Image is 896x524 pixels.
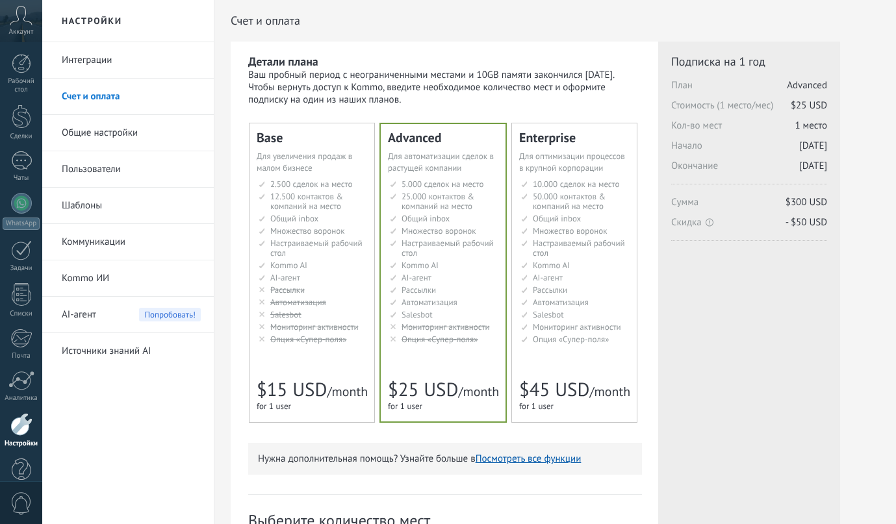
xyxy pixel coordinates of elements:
span: План [671,79,827,99]
span: Автоматизация [533,297,589,308]
span: Для автоматизации сделок в растущей компании [388,151,494,173]
div: Списки [3,310,40,318]
span: Salesbot [402,309,433,320]
span: $25 USD [791,99,827,112]
span: Общий inbox [402,213,450,224]
div: Настройки [3,440,40,448]
span: 5.000 сделок на место [402,179,483,190]
span: Kommo AI [533,260,570,271]
span: Счет и оплата [231,14,300,27]
span: Общий inbox [270,213,318,224]
span: Настраиваемый рабочий стол [533,238,625,258]
span: [DATE] [799,160,827,172]
li: AI-агент [42,297,214,333]
div: Base [257,131,367,144]
span: Опция «Супер-поля» [402,334,478,345]
li: Общие настройки [42,115,214,151]
span: $300 USD [786,196,827,208]
span: $15 USD [257,377,327,402]
span: Kommo AI [270,260,307,271]
div: Задачи [3,264,40,273]
span: [DATE] [799,140,827,152]
span: 12.500 контактов & компаний на место [270,191,343,212]
span: Попробовать! [139,308,201,321]
span: Автоматизация [402,297,457,308]
div: Чаты [3,174,40,182]
span: AI-агент [402,272,431,283]
span: Salesbot [533,309,564,320]
span: 25.000 контактов & компаний на место [402,191,474,212]
span: - $50 USD [786,216,827,229]
span: Общий inbox [533,213,581,224]
span: Опция «Супер-поля» [270,334,346,345]
li: Счет и оплата [42,79,214,115]
span: Для оптимизации процессов в крупной корпорации [519,151,625,173]
div: Аналитика [3,394,40,403]
span: Рассылки [402,284,436,295]
span: Скидка [671,216,827,229]
span: for 1 user [519,401,554,412]
p: Нужна дополнительная помощь? Узнайте больше в [258,453,632,465]
a: Счет и оплата [62,79,201,115]
span: /month [327,383,368,400]
a: Kommo ИИ [62,260,201,297]
li: Интеграции [42,42,214,79]
span: Сумма [671,196,827,216]
li: Шаблоны [42,188,214,224]
span: Мониторинг активности [402,321,490,332]
li: Kommo ИИ [42,260,214,297]
span: AI-агент [62,297,96,333]
div: WhatsApp [3,218,40,230]
a: AI-агент Попробовать! [62,297,201,333]
span: Подписка на 1 год [671,54,827,69]
div: Advanced [388,131,498,144]
div: Рабочий стол [3,77,40,94]
span: 10.000 сделок на место [533,179,619,190]
span: Advanced [787,79,827,92]
span: Kommo AI [402,260,439,271]
div: Почта [3,352,40,360]
div: Сделки [3,132,40,141]
div: Enterprise [519,131,630,144]
span: Множество воронок [533,225,608,236]
span: 2.500 сделок на место [270,179,352,190]
li: Коммуникации [42,224,214,260]
span: Множество воронок [270,225,345,236]
a: Интеграции [62,42,201,79]
a: Источники знаний AI [62,333,201,369]
span: Настраиваемый рабочий стол [270,238,363,258]
span: Мониторинг активности [270,321,359,332]
span: Множество воронок [402,225,476,236]
span: /month [458,383,499,400]
span: for 1 user [388,401,422,412]
span: Автоматизация [270,297,326,308]
span: Аккаунт [9,28,34,36]
span: Мониторинг активности [533,321,621,332]
span: Рассылки [533,284,567,295]
a: Шаблоны [62,188,201,224]
span: Начало [671,140,827,160]
a: Пользователи [62,151,201,188]
button: Посмотреть все функции [476,453,582,465]
span: Salesbot [270,309,301,320]
span: $45 USD [519,377,589,402]
a: Коммуникации [62,224,201,260]
span: AI-агент [270,272,300,283]
span: Настраиваемый рабочий стол [402,238,494,258]
span: 1 место [795,119,827,132]
span: Для увеличения продаж в малом бизнесе [257,151,352,173]
b: Детали плана [248,54,318,69]
span: Стоимость (1 место/мес) [671,99,827,119]
span: Окончание [671,160,827,180]
div: Ваш пробный период с неограниченными местами и 10GB памяти закончился [DATE]. Чтобы вернуть досту... [248,69,642,106]
span: Опция «Супер-поля» [533,334,609,345]
li: Пользователи [42,151,214,188]
span: /month [589,383,630,400]
span: 50.000 контактов & компаний на место [533,191,606,212]
span: Кол-во мест [671,119,827,140]
span: Рассылки [270,284,305,295]
li: Источники знаний AI [42,333,214,369]
span: for 1 user [257,401,291,412]
span: $25 USD [388,377,458,402]
a: Общие настройки [62,115,201,151]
